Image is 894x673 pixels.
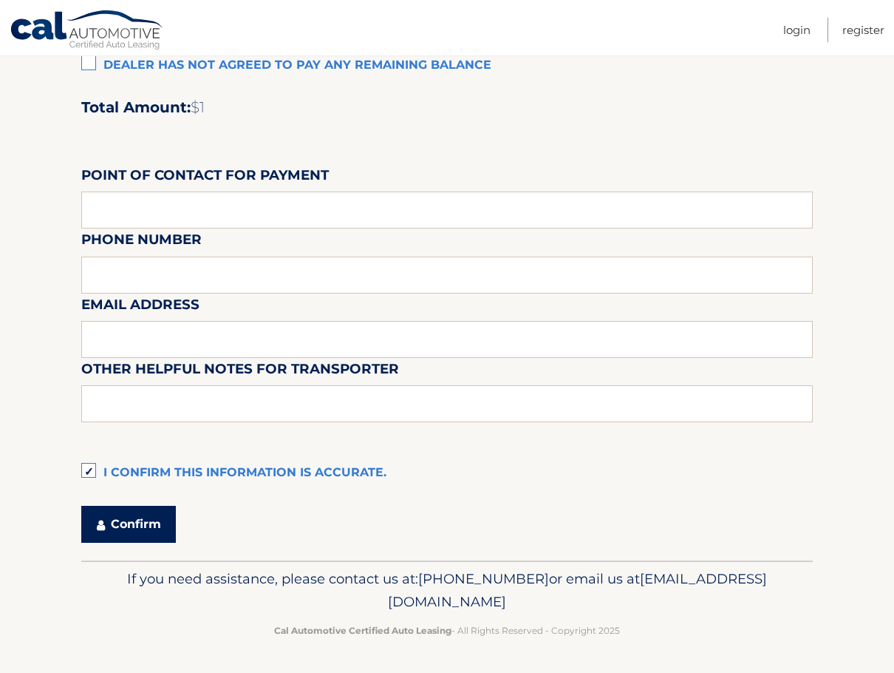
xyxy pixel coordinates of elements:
[191,98,205,116] span: $1
[81,459,813,488] label: I confirm this information is accurate.
[81,294,199,321] label: Email Address
[91,623,803,638] p: - All Rights Reserved - Copyright 2025
[81,164,329,192] label: Point of Contact for Payment
[91,567,803,615] p: If you need assistance, please contact us at: or email us at
[81,98,813,117] h2: Total Amount:
[842,18,884,42] a: Register
[274,625,451,636] strong: Cal Automotive Certified Auto Leasing
[10,10,165,53] a: Cal Automotive
[81,506,176,543] button: Confirm
[783,18,811,42] a: Login
[81,358,399,385] label: Other helpful notes for transporter
[81,51,813,81] label: Dealer has not agreed to pay any remaining balance
[418,570,549,587] span: [PHONE_NUMBER]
